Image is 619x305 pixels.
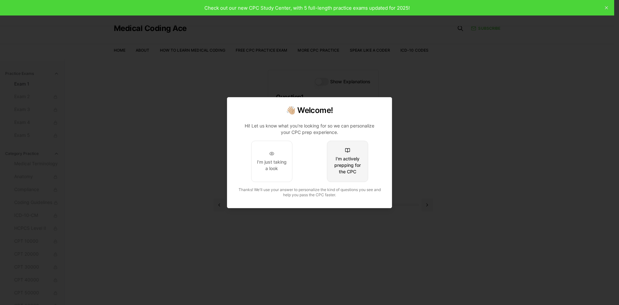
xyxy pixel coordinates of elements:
[327,141,368,182] button: I'm actively prepping for the CPC
[257,159,287,172] div: I'm just taking a look
[332,156,363,175] div: I'm actively prepping for the CPC
[251,141,292,182] button: I'm just taking a look
[239,187,381,197] span: Thanks! We'll use your answer to personalize the kind of questions you see and help you pass the ...
[240,123,379,136] p: Hi! Let us know what you're looking for so we can personalize your CPC prep experience.
[235,105,384,116] h2: 👋🏼 Welcome!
